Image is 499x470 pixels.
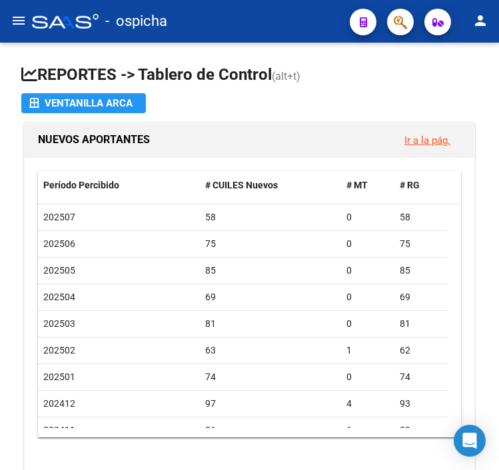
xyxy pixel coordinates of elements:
[400,369,442,385] div: 74
[394,128,461,152] button: Ir a la pág.
[346,423,389,438] div: 6
[346,316,389,332] div: 0
[43,292,75,302] span: 202504
[205,343,336,358] div: 63
[43,180,119,190] span: Período Percibido
[400,290,442,305] div: 69
[205,180,278,190] span: # CUILES Nuevos
[404,134,450,146] a: Ir a la pág.
[21,64,478,87] h1: REPORTES -> Tablero de Control
[43,398,75,409] span: 202412
[43,425,75,435] span: 202411
[400,180,420,190] span: # RG
[346,180,368,190] span: # MT
[200,171,342,200] datatable-header-cell: # CUILES Nuevos
[394,171,448,200] datatable-header-cell: # RG
[43,345,75,355] span: 202502
[400,316,442,332] div: 81
[472,13,488,29] mat-icon: person
[205,290,336,305] div: 69
[43,265,75,276] span: 202505
[38,171,200,200] datatable-header-cell: Período Percibido
[205,396,336,411] div: 97
[346,369,389,385] div: 0
[105,7,167,36] span: - ospicha
[29,93,138,113] div: Ventanilla ARCA
[205,423,336,438] div: 86
[341,171,394,200] datatable-header-cell: # MT
[38,133,150,146] span: NUEVOS APORTANTES
[272,70,300,83] span: (alt+t)
[400,396,442,411] div: 93
[43,371,75,382] span: 202501
[346,396,389,411] div: 4
[205,316,336,332] div: 81
[205,210,336,225] div: 58
[346,236,389,252] div: 0
[205,263,336,278] div: 85
[21,93,146,113] button: Ventanilla ARCA
[400,263,442,278] div: 85
[11,13,27,29] mat-icon: menu
[454,425,486,457] div: Open Intercom Messenger
[400,423,442,438] div: 80
[346,290,389,305] div: 0
[43,238,75,249] span: 202506
[346,263,389,278] div: 0
[205,236,336,252] div: 75
[43,212,75,222] span: 202507
[43,318,75,329] span: 202503
[346,343,389,358] div: 1
[400,236,442,252] div: 75
[346,210,389,225] div: 0
[400,210,442,225] div: 58
[205,369,336,385] div: 74
[400,343,442,358] div: 62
